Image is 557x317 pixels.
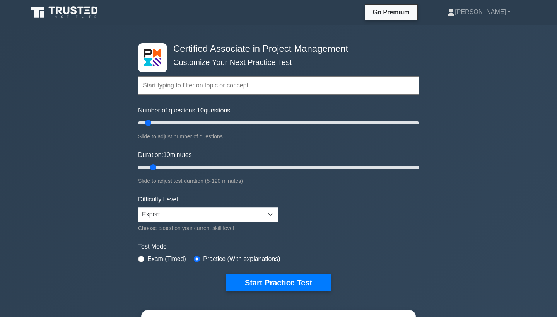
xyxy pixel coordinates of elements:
span: 10 [163,152,170,158]
h4: Certified Associate in Project Management [170,43,381,55]
input: Start typing to filter on topic or concept... [138,76,419,95]
a: Go Premium [368,7,414,17]
label: Number of questions: questions [138,106,230,115]
div: Slide to adjust test duration (5-120 minutes) [138,176,419,186]
label: Difficulty Level [138,195,178,204]
div: Choose based on your current skill level [138,223,278,233]
label: Exam (Timed) [147,254,186,264]
div: Slide to adjust number of questions [138,132,419,141]
label: Test Mode [138,242,419,251]
span: 10 [197,107,204,114]
label: Duration: minutes [138,150,192,160]
a: [PERSON_NAME] [429,4,529,20]
label: Practice (With explanations) [203,254,280,264]
button: Start Practice Test [226,274,331,291]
